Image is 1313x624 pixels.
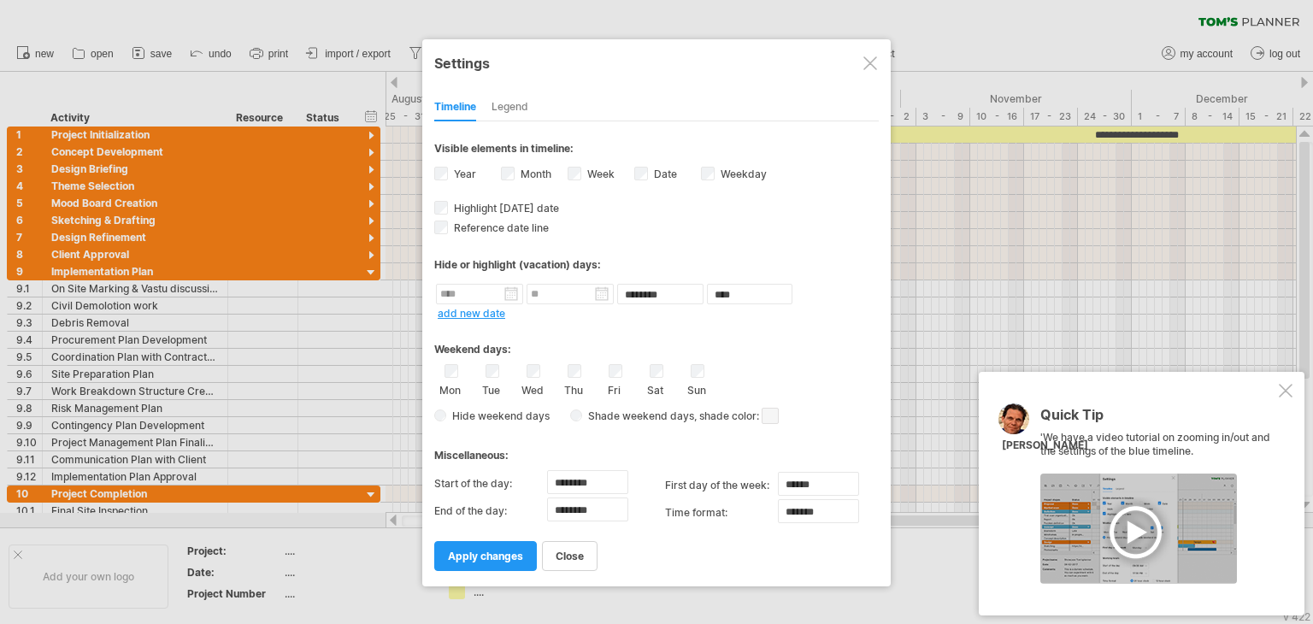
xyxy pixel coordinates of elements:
[717,168,767,180] label: Weekday
[651,168,677,180] label: Date
[480,380,502,397] label: Tue
[446,409,550,422] span: Hide weekend days
[450,168,476,180] label: Year
[438,307,505,320] a: add new date
[450,202,559,215] span: Highlight [DATE] date
[434,433,879,466] div: Miscellaneous:
[448,550,523,562] span: apply changes
[434,258,879,271] div: Hide or highlight (vacation) days:
[521,380,543,397] label: Wed
[450,221,549,234] span: Reference date line
[434,142,879,160] div: Visible elements in timeline:
[665,472,778,499] label: first day of the week:
[434,497,547,525] label: End of the day:
[434,94,476,121] div: Timeline
[762,408,779,424] span: click here to change the shade color
[556,550,584,562] span: close
[434,327,879,360] div: Weekend days:
[686,380,707,397] label: Sun
[492,94,528,121] div: Legend
[694,406,779,427] span: , shade color:
[1002,439,1088,453] div: [PERSON_NAME]
[434,541,537,571] a: apply changes
[645,380,666,397] label: Sat
[604,380,625,397] label: Fri
[1040,408,1275,431] div: Quick Tip
[542,541,598,571] a: close
[562,380,584,397] label: Thu
[439,380,461,397] label: Mon
[517,168,551,180] label: Month
[584,168,615,180] label: Week
[665,499,778,527] label: Time format:
[1040,408,1275,584] div: 'We have a video tutorial on zooming in/out and the settings of the blue timeline.
[434,47,879,78] div: Settings
[434,470,547,497] label: Start of the day:
[582,409,694,422] span: Shade weekend days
